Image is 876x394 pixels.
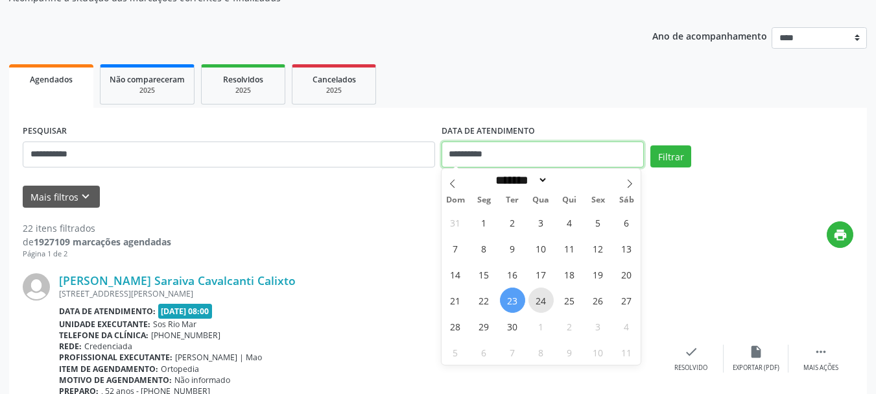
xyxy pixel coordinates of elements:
[175,352,262,363] span: [PERSON_NAME] | Mao
[557,210,582,235] span: Setembro 4, 2025
[528,288,554,313] span: Setembro 24, 2025
[59,375,172,386] b: Motivo de agendamento:
[827,221,853,248] button: print
[302,86,366,95] div: 2025
[557,236,582,261] span: Setembro 11, 2025
[471,210,497,235] span: Setembro 1, 2025
[500,339,525,365] span: Outubro 7, 2025
[528,210,554,235] span: Setembro 3, 2025
[557,288,582,313] span: Setembro 25, 2025
[652,27,767,43] p: Ano de acompanhamento
[84,341,132,352] span: Credenciada
[684,345,698,359] i: check
[500,236,525,261] span: Setembro 9, 2025
[586,262,611,287] span: Setembro 19, 2025
[557,314,582,339] span: Outubro 2, 2025
[614,339,639,365] span: Outubro 11, 2025
[586,210,611,235] span: Setembro 5, 2025
[223,74,263,85] span: Resolvidos
[500,288,525,313] span: Setembro 23, 2025
[313,74,356,85] span: Cancelados
[471,236,497,261] span: Setembro 8, 2025
[555,196,584,204] span: Qui
[23,273,50,301] img: img
[471,262,497,287] span: Setembro 15, 2025
[23,221,171,235] div: 22 itens filtrados
[586,314,611,339] span: Outubro 3, 2025
[491,173,549,187] select: Month
[443,210,468,235] span: Agosto 31, 2025
[59,352,172,363] b: Profissional executante:
[528,262,554,287] span: Setembro 17, 2025
[110,74,185,85] span: Não compareceram
[614,288,639,313] span: Setembro 27, 2025
[23,235,171,249] div: de
[548,173,591,187] input: Year
[498,196,527,204] span: Ter
[500,262,525,287] span: Setembro 16, 2025
[443,262,468,287] span: Setembro 14, 2025
[650,145,691,167] button: Filtrar
[158,304,213,319] span: [DATE] 08:00
[612,196,641,204] span: Sáb
[500,210,525,235] span: Setembro 2, 2025
[527,196,555,204] span: Qua
[59,273,296,288] a: [PERSON_NAME] Saraiva Cavalcanti Calixto
[443,314,468,339] span: Setembro 28, 2025
[161,363,199,375] span: Ortopedia
[59,363,158,375] b: Item de agendamento:
[443,288,468,313] span: Setembro 21, 2025
[557,339,582,365] span: Outubro 9, 2025
[814,345,828,359] i: 
[59,288,659,299] div: [STREET_ADDRESS][PERSON_NAME]
[803,363,838,373] div: Mais ações
[30,74,73,85] span: Agendados
[59,330,148,341] b: Telefone da clínica:
[471,314,497,339] span: Setembro 29, 2025
[23,249,171,260] div: Página 1 de 2
[59,306,156,317] b: Data de atendimento:
[586,339,611,365] span: Outubro 10, 2025
[749,345,763,359] i: insert_drive_file
[584,196,612,204] span: Sex
[614,314,639,339] span: Outubro 4, 2025
[211,86,276,95] div: 2025
[833,228,847,242] i: print
[59,319,150,330] b: Unidade executante:
[500,314,525,339] span: Setembro 30, 2025
[471,339,497,365] span: Outubro 6, 2025
[443,339,468,365] span: Outubro 5, 2025
[151,330,220,341] span: [PHONE_NUMBER]
[469,196,498,204] span: Seg
[614,210,639,235] span: Setembro 6, 2025
[174,375,230,386] span: Não informado
[443,236,468,261] span: Setembro 7, 2025
[442,121,535,142] label: DATA DE ATENDIMENTO
[733,363,779,373] div: Exportar (PDF)
[78,190,93,204] i: keyboard_arrow_down
[586,288,611,313] span: Setembro 26, 2025
[528,236,554,261] span: Setembro 10, 2025
[586,236,611,261] span: Setembro 12, 2025
[614,236,639,261] span: Setembro 13, 2025
[528,339,554,365] span: Outubro 8, 2025
[528,314,554,339] span: Outubro 1, 2025
[442,196,470,204] span: Dom
[153,319,196,330] span: Sos Rio Mar
[23,121,67,142] label: PESQUISAR
[557,262,582,287] span: Setembro 18, 2025
[34,236,171,248] strong: 1927109 marcações agendadas
[614,262,639,287] span: Setembro 20, 2025
[674,363,707,373] div: Resolvido
[59,341,82,352] b: Rede:
[23,186,100,208] button: Mais filtroskeyboard_arrow_down
[110,86,185,95] div: 2025
[471,288,497,313] span: Setembro 22, 2025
